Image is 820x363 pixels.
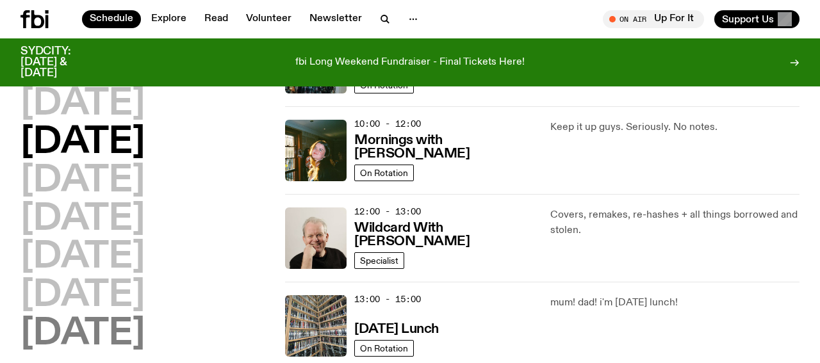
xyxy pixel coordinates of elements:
h3: SYDCITY: [DATE] & [DATE] [20,46,102,79]
span: On Rotation [360,344,408,353]
button: [DATE] [20,202,145,238]
img: Freya smiles coyly as she poses for the image. [285,120,347,181]
a: Wildcard With [PERSON_NAME] [354,219,534,248]
button: [DATE] [20,163,145,199]
span: 10:00 - 12:00 [354,118,421,130]
h3: [DATE] Lunch [354,323,439,336]
button: On AirUp For It [603,10,704,28]
a: On Rotation [354,340,414,357]
span: 13:00 - 15:00 [354,293,421,305]
span: Specialist [360,256,398,266]
a: Newsletter [302,10,370,28]
a: Read [197,10,236,28]
span: Support Us [722,13,774,25]
p: fbi Long Weekend Fundraiser - Final Tickets Here! [295,57,525,69]
a: Mornings with [PERSON_NAME] [354,131,534,161]
img: Stuart is smiling charmingly, wearing a black t-shirt against a stark white background. [285,207,347,269]
a: On Rotation [354,165,414,181]
a: Volunteer [238,10,299,28]
span: On Rotation [360,168,408,178]
h3: Wildcard With [PERSON_NAME] [354,222,534,248]
button: [DATE] [20,316,145,352]
button: [DATE] [20,86,145,122]
p: Covers, remakes, re-hashes + all things borrowed and stolen. [550,207,799,238]
button: [DATE] [20,125,145,161]
p: mum! dad! i'm [DATE] lunch! [550,295,799,311]
button: [DATE] [20,239,145,275]
p: Keep it up guys. Seriously. No notes. [550,120,799,135]
a: [DATE] Lunch [354,320,439,336]
a: Specialist [354,252,404,269]
button: [DATE] [20,278,145,314]
a: Schedule [82,10,141,28]
button: Support Us [714,10,799,28]
h3: Mornings with [PERSON_NAME] [354,134,534,161]
a: Explore [143,10,194,28]
img: A corner shot of the fbi music library [285,295,347,357]
span: 12:00 - 13:00 [354,206,421,218]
